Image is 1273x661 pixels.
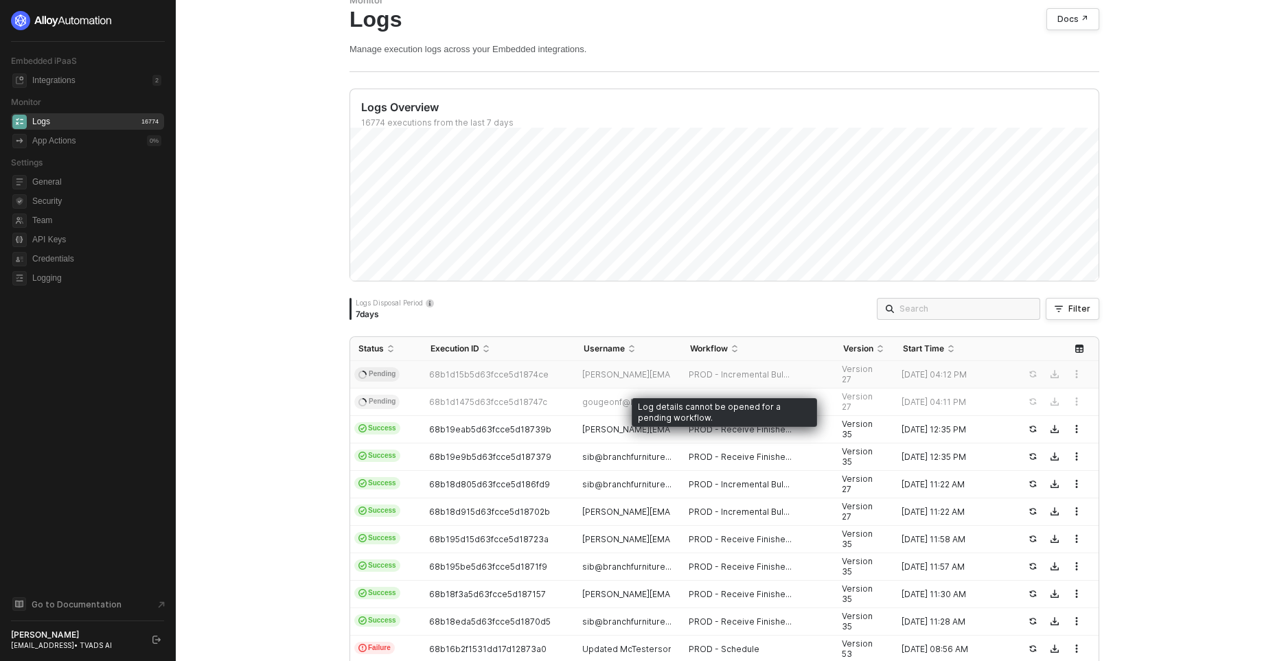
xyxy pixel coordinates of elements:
[1057,14,1088,25] div: Docs ↗
[358,616,367,625] span: icon-cards
[895,369,1011,380] div: [DATE] 04:12 PM
[358,644,367,652] span: icon-exclamation
[147,135,161,146] div: 0 %
[895,616,1011,627] div: [DATE] 11:28 AM
[429,561,547,572] span: 68b195be5d63fcce5d1871f9
[11,157,43,167] span: Settings
[689,616,792,627] span: PROD - Receive Finishe...
[429,452,551,462] span: 68b19e9b5d63fcce5d187379
[689,507,790,518] span: PROD - Incremental Bul...
[582,424,790,434] span: [PERSON_NAME][EMAIL_ADDRESS][DOMAIN_NAME]
[354,450,400,462] span: Success
[689,479,790,490] span: PROD - Incremental Bul...
[361,117,1099,128] div: 16774 executions from the last 7 days
[11,11,113,30] img: logo
[12,73,27,88] span: integrations
[154,598,168,612] span: document-arrow
[895,644,1011,655] div: [DATE] 08:56 AM
[431,343,479,354] span: Execution ID
[895,452,1011,463] div: [DATE] 12:35 PM
[358,589,367,597] span: icon-cards
[12,115,27,129] span: icon-logs
[1051,617,1059,625] span: icon-download
[1029,617,1037,625] span: icon-success-page
[903,343,944,354] span: Start Time
[429,369,549,380] span: 68b1d15b5d63fcce5d1874ce
[11,97,41,107] span: Monitor
[356,298,434,308] div: Logs Disposal Period
[152,636,161,644] span: logout
[842,638,873,660] span: Version 53
[1029,507,1037,515] span: icon-success-page
[689,369,790,380] span: PROD - Incremental Bul...
[354,505,400,517] span: Success
[32,75,76,86] div: Integrations
[354,395,400,410] span: Pending
[356,309,434,320] div: 7 days
[582,369,857,380] span: [PERSON_NAME][EMAIL_ADDRESS][PERSON_NAME][DOMAIN_NAME]
[354,614,400,627] span: Success
[12,597,26,611] span: documentation
[582,397,696,407] span: gougeonf@hammermade....
[842,556,873,577] span: Version 35
[1051,590,1059,598] span: icon-download
[12,252,27,266] span: credentials
[1029,562,1037,570] span: icon-success-page
[582,589,790,599] span: [PERSON_NAME][EMAIL_ADDRESS][DOMAIN_NAME]
[12,233,27,247] span: api-key
[899,301,1031,316] input: Search
[1051,535,1059,543] span: icon-download
[582,534,790,544] span: [PERSON_NAME][EMAIL_ADDRESS][DOMAIN_NAME]
[429,534,549,544] span: 68b195d15d63fcce5d18723a
[689,644,759,655] span: PROD - Schedule
[358,452,367,460] span: icon-cards
[895,479,1011,490] div: [DATE] 11:22 AM
[32,193,161,209] span: Security
[32,212,161,229] span: Team
[12,175,27,189] span: general
[429,479,550,489] span: 68b18d805d63fcce5d186fd9
[429,507,550,517] span: 68b18d915d63fcce5d18702b
[842,364,873,385] span: Version 27
[582,479,674,489] span: sib@branchfurniture....
[582,616,674,627] span: sib@branchfurniture....
[354,642,395,654] span: Failure
[349,43,1099,55] div: Manage execution logs across your Embedded integrations.
[1051,452,1059,461] span: icon-download
[582,644,673,654] span: Updated McTesterson
[1046,8,1099,30] a: Docs ↗
[1029,425,1037,433] span: icon-success-page
[354,587,400,599] span: Success
[422,337,575,361] th: Execution ID
[632,398,817,427] div: Log details cannot be opened for a pending workflow.
[139,116,161,127] div: 16774
[689,534,792,545] span: PROD - Receive Finishe...
[1046,298,1099,320] button: Filter
[1029,535,1037,543] span: icon-success-page
[689,561,792,572] span: PROD - Receive Finishe...
[358,507,367,515] span: icon-cards
[842,474,873,495] span: Version 27
[429,424,551,434] span: 68b19eab5d63fcce5d18739b
[429,644,547,654] span: 68b16b2f1531dd17d12873a0
[32,599,122,610] span: Go to Documentation
[429,589,546,599] span: 68b18f3a5d63fcce5d187157
[690,343,728,354] span: Workflow
[354,532,400,544] span: Success
[842,611,873,632] span: Version 35
[582,507,790,517] span: [PERSON_NAME][EMAIL_ADDRESS][DOMAIN_NAME]
[895,397,1011,408] div: [DATE] 04:11 PM
[12,213,27,228] span: team
[32,231,161,248] span: API Keys
[895,507,1011,518] div: [DATE] 11:22 AM
[358,424,367,432] span: icon-cards
[895,534,1011,545] div: [DATE] 11:58 AM
[843,343,873,354] span: Version
[354,422,400,434] span: Success
[1051,562,1059,570] span: icon-download
[584,343,625,354] span: Username
[11,640,140,650] div: [EMAIL_ADDRESS] • TVADS AI
[689,452,792,463] span: PROD - Receive Finishe...
[842,501,873,522] span: Version 27
[12,134,27,148] span: icon-app-actions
